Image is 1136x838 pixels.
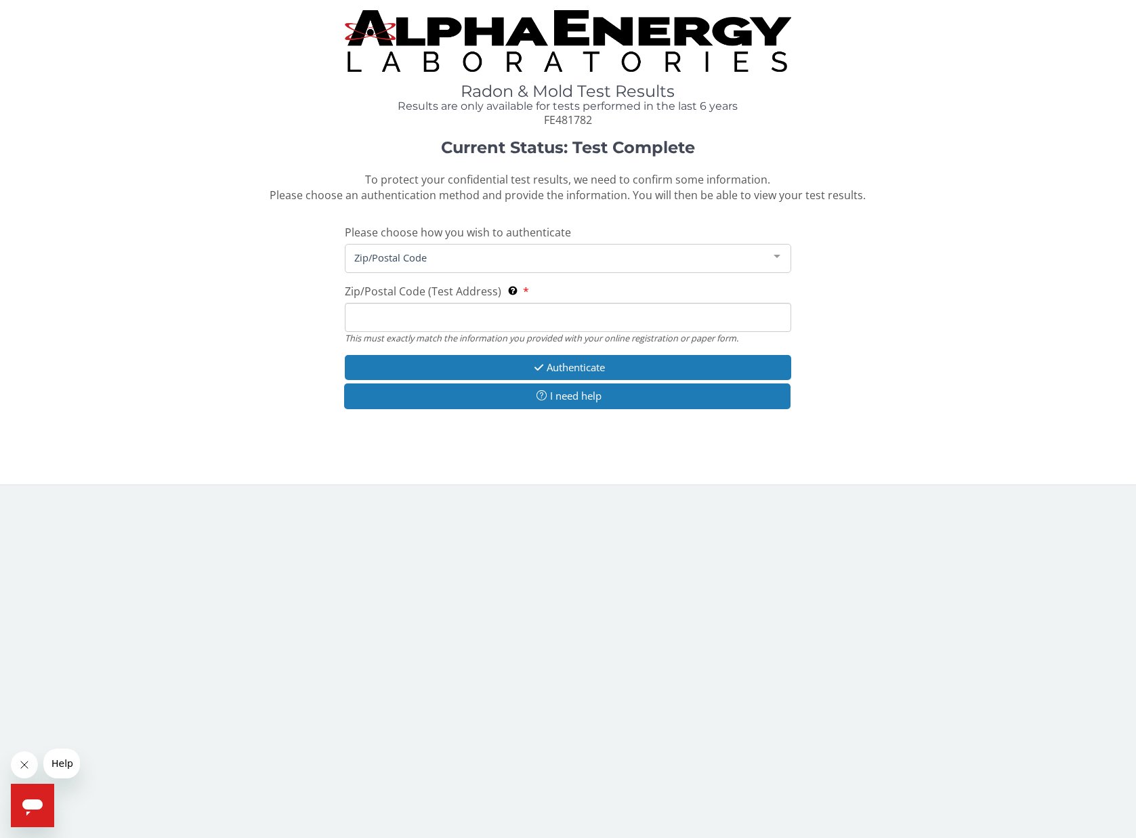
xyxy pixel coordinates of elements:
button: Authenticate [345,355,791,380]
span: To protect your confidential test results, we need to confirm some information. Please choose an ... [270,172,866,203]
h4: Results are only available for tests performed in the last 6 years [345,100,791,112]
h1: Radon & Mold Test Results [345,83,791,100]
span: FE481782 [544,112,592,127]
img: TightCrop.jpg [345,10,791,72]
span: Zip/Postal Code [351,250,763,265]
iframe: Message from company [43,749,80,778]
button: I need help [344,383,791,408]
strong: Current Status: Test Complete [441,138,695,157]
iframe: Button to launch messaging window [11,784,54,827]
iframe: Close message [11,751,38,778]
span: Please choose how you wish to authenticate [345,225,571,240]
div: This must exactly match the information you provided with your online registration or paper form. [345,332,791,344]
span: Zip/Postal Code (Test Address) [345,284,501,299]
